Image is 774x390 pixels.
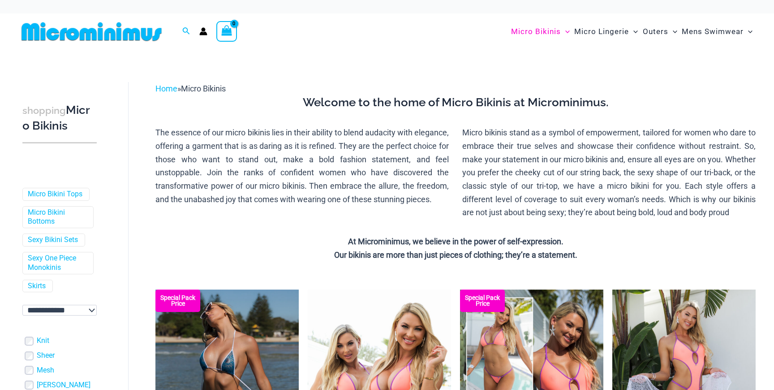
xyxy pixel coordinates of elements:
span: Micro Bikinis [181,84,226,93]
img: MM SHOP LOGO FLAT [18,22,165,42]
strong: At Microminimus, we believe in the power of self-expression. [348,237,563,246]
a: Micro LingerieMenu ToggleMenu Toggle [572,18,640,45]
select: wpc-taxonomy-pa_color-745982 [22,305,97,316]
span: Menu Toggle [629,20,638,43]
a: Sexy One Piece Monokinis [28,254,86,273]
span: Micro Lingerie [574,20,629,43]
span: Menu Toggle [561,20,570,43]
span: Mens Swimwear [682,20,744,43]
a: Search icon link [182,26,190,37]
p: The essence of our micro bikinis lies in their ability to blend audacity with elegance, offering ... [155,126,449,206]
a: OutersMenu ToggleMenu Toggle [641,18,679,45]
strong: Our bikinis are more than just pieces of clothing; they’re a statement. [334,250,577,260]
nav: Site Navigation [507,17,756,47]
span: Outers [643,20,668,43]
a: Mens SwimwearMenu ToggleMenu Toggle [679,18,755,45]
b: Special Pack Price [155,295,200,307]
b: Special Pack Price [460,295,505,307]
a: Knit [37,336,49,346]
a: Skirts [28,282,46,291]
a: Account icon link [199,27,207,35]
span: Menu Toggle [668,20,677,43]
a: Micro Bikini Bottoms [28,208,86,227]
a: Micro BikinisMenu ToggleMenu Toggle [509,18,572,45]
h3: Micro Bikinis [22,103,97,134]
a: Sheer [37,351,55,360]
a: Home [155,84,177,93]
a: Micro Bikini Tops [28,190,82,199]
a: [PERSON_NAME] [37,381,90,390]
span: Menu Toggle [744,20,752,43]
p: Micro bikinis stand as a symbol of empowerment, tailored for women who dare to embrace their true... [462,126,756,219]
h3: Welcome to the home of Micro Bikinis at Microminimus. [155,95,756,110]
span: shopping [22,105,66,116]
a: Mesh [37,366,54,375]
span: Micro Bikinis [511,20,561,43]
span: » [155,84,226,93]
a: View Shopping Cart, empty [216,21,237,42]
a: Sexy Bikini Sets [28,235,78,245]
